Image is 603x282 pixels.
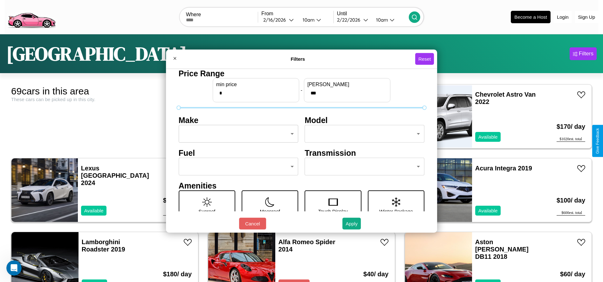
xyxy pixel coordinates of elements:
[298,17,333,23] button: 10am
[579,51,593,57] div: Filters
[299,17,316,23] div: 10am
[373,17,390,23] div: 10am
[379,207,413,215] p: Winter Package
[595,128,600,154] div: Give Feedback
[163,190,192,210] h3: $ 150 / day
[475,91,536,105] a: Chevrolet Astro Van 2022
[475,165,532,172] a: Acura Integra 2019
[557,117,585,137] h3: $ 170 / day
[179,69,425,78] h4: Price Range
[163,210,192,216] div: $ 900 est. total
[342,218,361,230] button: Apply
[305,148,425,157] h4: Transmission
[511,11,551,23] button: Become a Host
[475,238,529,260] a: Aston [PERSON_NAME] DB11 2018
[199,207,216,215] p: Sunroof
[11,86,198,97] div: 69 cars in this area
[415,53,434,65] button: Reset
[301,86,302,94] p: -
[84,206,104,215] p: Available
[554,11,572,23] button: Login
[318,207,348,215] p: Touch Display
[278,238,335,253] a: Alfa Romeo Spider 2014
[570,47,597,60] button: Filters
[337,17,363,23] div: 2 / 22 / 2026
[239,218,266,230] button: Cancel
[179,115,298,125] h4: Make
[6,260,22,276] iframe: Intercom live chat
[305,115,425,125] h4: Model
[5,3,58,30] img: logo
[557,190,585,210] h3: $ 100 / day
[557,210,585,216] div: $ 600 est. total
[6,41,187,67] h1: [GEOGRAPHIC_DATA]
[11,97,198,102] div: These cars can be picked up in this city.
[337,11,409,17] label: Until
[307,81,387,87] label: [PERSON_NAME]
[575,11,598,23] button: Sign Up
[557,137,585,142] div: $ 1020 est. total
[260,207,280,215] p: Moonroof
[181,56,415,62] h4: Filters
[179,181,425,190] h4: Amenities
[179,148,298,157] h4: Fuel
[371,17,409,23] button: 10am
[478,206,498,215] p: Available
[216,81,296,87] label: min price
[478,133,498,141] p: Available
[261,11,333,17] label: From
[263,17,289,23] div: 2 / 16 / 2026
[261,17,297,23] button: 2/16/2026
[82,238,125,253] a: Lamborghini Roadster 2019
[186,12,258,17] label: Where
[81,165,149,186] a: Lexus [GEOGRAPHIC_DATA] 2024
